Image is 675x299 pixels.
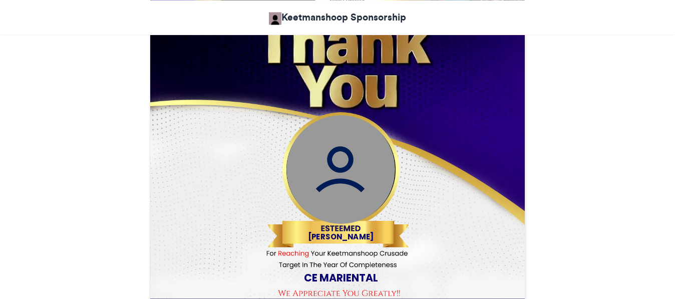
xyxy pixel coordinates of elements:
a: Keetmanshoop Sponsorship [269,10,406,25]
div: CE MARIENTAL [295,271,387,285]
div: [PERSON_NAME] [295,232,387,242]
img: user_circle.png [286,115,395,224]
img: Keetmanshoop Sponsorship [269,12,281,25]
